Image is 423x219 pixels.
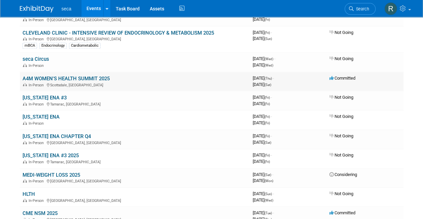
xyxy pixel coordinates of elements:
[265,134,270,138] span: (Fri)
[253,36,272,41] span: [DATE]
[29,63,46,68] span: In-Person
[265,160,270,164] span: (Fri)
[265,192,272,196] span: (Sun)
[23,210,58,216] a: CME NSM 2025
[265,57,273,61] span: (Wed)
[23,114,60,120] a: [US_STATE] ENA
[253,120,270,125] span: [DATE]
[29,141,46,145] span: In-Person
[265,77,272,80] span: (Thu)
[29,179,46,183] span: In-Person
[265,199,273,202] span: (Wed)
[23,179,27,182] img: In-Person Event
[253,62,273,68] span: [DATE]
[23,43,37,49] div: mBCA
[329,191,353,196] span: Not Going
[23,17,247,22] div: [GEOGRAPHIC_DATA], [GEOGRAPHIC_DATA]
[23,82,247,87] div: Scottsdale, [GEOGRAPHIC_DATA]
[23,30,214,36] a: CLEVELAND CLINIC - INTENSIVE REVIEW OF ENDOCRINOLOGY & METABOLISM 2025
[329,133,353,138] span: Not Going
[23,18,27,21] img: In-Person Event
[329,114,353,119] span: Not Going
[265,173,271,177] span: (Sat)
[253,210,274,215] span: [DATE]
[23,178,247,183] div: [GEOGRAPHIC_DATA], [GEOGRAPHIC_DATA]
[69,43,101,49] div: Cardiometabolic
[329,30,353,35] span: Not Going
[253,114,272,119] span: [DATE]
[272,172,273,177] span: -
[253,140,271,145] span: [DATE]
[253,159,270,164] span: [DATE]
[265,211,272,215] span: (Tue)
[29,199,46,203] span: In-Person
[23,76,110,82] a: A4M WOMEN'S HEALTH SUMMIT 2025
[271,30,272,35] span: -
[273,191,274,196] span: -
[265,115,270,119] span: (Fri)
[253,191,274,196] span: [DATE]
[23,101,247,106] div: Tamarac, [GEOGRAPHIC_DATA]
[23,36,247,41] div: [GEOGRAPHIC_DATA], [GEOGRAPHIC_DATA]
[384,2,397,15] img: Rachel Jordan
[265,154,270,157] span: (Fri)
[29,37,46,41] span: In-Person
[265,83,271,87] span: (Sat)
[329,56,353,61] span: Not Going
[29,102,46,106] span: In-Person
[62,6,72,11] span: seca
[273,76,274,81] span: -
[265,18,270,21] span: (Fri)
[329,95,353,100] span: Not Going
[23,159,247,164] div: Tamarac, [GEOGRAPHIC_DATA]
[23,56,49,62] a: seca Circus
[23,198,247,203] div: [GEOGRAPHIC_DATA], [GEOGRAPHIC_DATA]
[274,56,275,61] span: -
[265,96,270,99] span: (Fri)
[265,31,270,35] span: (Fri)
[265,37,272,41] span: (Sun)
[253,172,273,177] span: [DATE]
[329,76,355,81] span: Committed
[23,140,247,145] div: [GEOGRAPHIC_DATA], [GEOGRAPHIC_DATA]
[20,6,54,12] img: ExhibitDay
[253,30,272,35] span: [DATE]
[253,198,273,203] span: [DATE]
[265,121,270,125] span: (Fri)
[253,56,275,61] span: [DATE]
[29,160,46,164] span: In-Person
[23,95,67,101] a: [US_STATE] ENA #3
[23,172,80,178] a: MEDI-WEIGHT LOSS 2025
[23,102,27,105] img: In-Person Event
[253,82,271,87] span: [DATE]
[23,160,27,163] img: In-Person Event
[253,76,274,81] span: [DATE]
[265,63,273,67] span: (Wed)
[271,152,272,158] span: -
[271,133,272,138] span: -
[253,178,273,183] span: [DATE]
[329,172,357,177] span: Considering
[23,37,27,40] img: In-Person Event
[329,210,355,215] span: Committed
[23,63,27,67] img: In-Person Event
[265,179,273,183] span: (Mon)
[29,121,46,126] span: In-Person
[253,17,270,22] span: [DATE]
[29,18,46,22] span: In-Person
[39,43,67,49] div: Endocrinology
[23,141,27,144] img: In-Person Event
[345,3,376,15] a: Search
[23,83,27,86] img: In-Person Event
[265,102,270,106] span: (Fri)
[29,83,46,87] span: In-Person
[23,191,35,197] a: HLTH
[253,101,270,106] span: [DATE]
[23,199,27,202] img: In-Person Event
[23,121,27,125] img: In-Person Event
[271,114,272,119] span: -
[253,133,272,138] span: [DATE]
[265,141,271,144] span: (Sat)
[23,133,91,139] a: [US_STATE] ENA CHAPTER Q4
[23,152,79,159] a: [US_STATE] ENA #3 2025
